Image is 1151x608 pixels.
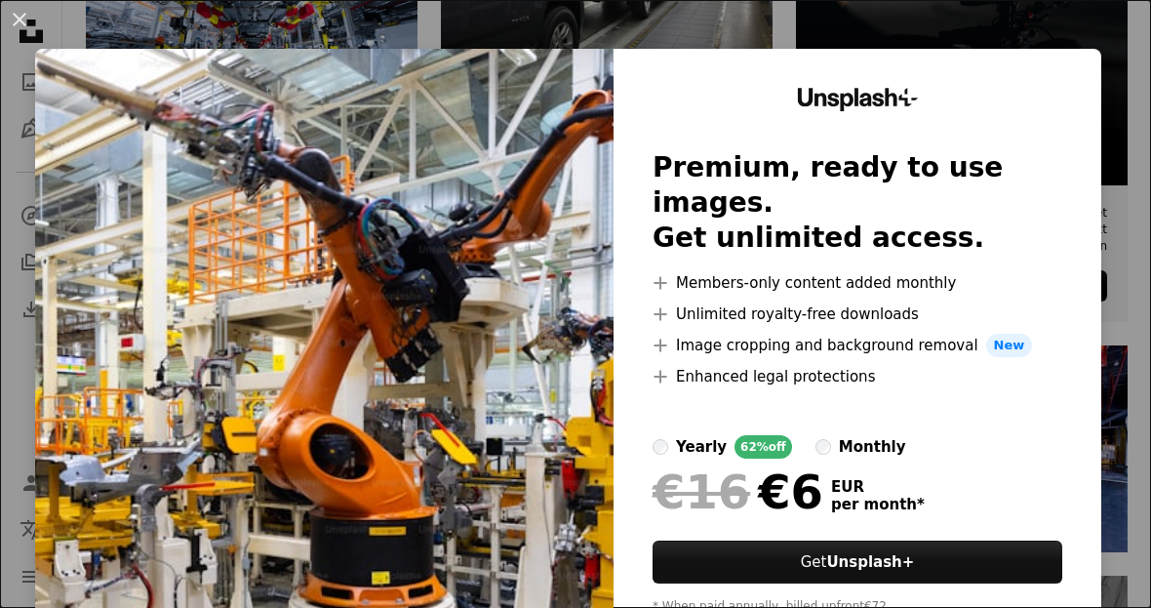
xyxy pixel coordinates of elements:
li: Members-only content added monthly [653,271,1062,295]
strong: Unsplash+ [826,553,914,571]
div: monthly [839,435,906,459]
button: GetUnsplash+ [653,541,1062,584]
span: New [986,334,1033,357]
div: yearly [676,435,727,459]
span: per month * [831,496,925,513]
li: Image cropping and background removal [653,334,1062,357]
span: EUR [831,478,925,496]
span: €16 [653,466,750,517]
div: €6 [653,466,823,517]
input: yearly62%off [653,439,668,455]
li: Enhanced legal protections [653,365,1062,388]
li: Unlimited royalty-free downloads [653,303,1062,326]
h2: Premium, ready to use images. Get unlimited access. [653,150,1062,256]
input: monthly [815,439,831,455]
div: 62% off [734,435,792,459]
